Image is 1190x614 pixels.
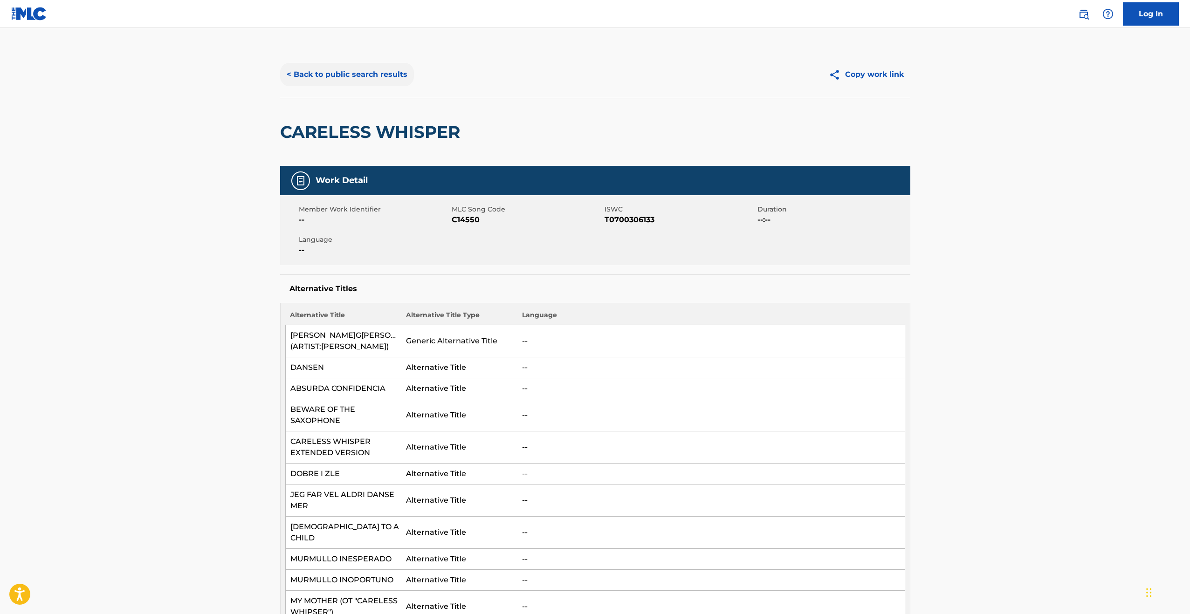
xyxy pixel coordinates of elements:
td: MURMULLO INESPERADO [285,549,401,570]
iframe: Chat Widget [1143,569,1190,614]
span: T0700306133 [605,214,755,225]
img: search [1078,8,1089,20]
td: JEG FAR VEL ALDRI DANSE MER [285,484,401,517]
div: Help [1099,5,1117,23]
td: Alternative Title [401,484,517,517]
td: Generic Alternative Title [401,325,517,357]
span: MLC Song Code [452,205,602,214]
td: CARELESS WHISPER EXTENDED VERSION [285,431,401,464]
td: -- [517,325,905,357]
button: < Back to public search results [280,63,414,86]
td: Alternative Title [401,549,517,570]
td: [DEMOGRAPHIC_DATA] TO A CHILD [285,517,401,549]
span: -- [299,245,449,256]
h2: CARELESS WHISPER [280,122,465,143]
th: Alternative Title [285,310,401,325]
td: -- [517,570,905,591]
td: -- [517,431,905,464]
span: Language [299,235,449,245]
td: Alternative Title [401,431,517,464]
div: Drag [1146,579,1152,607]
h5: Alternative Titles [289,284,901,293]
a: Public Search [1074,5,1093,23]
td: DOBRE I ZLE [285,464,401,484]
span: -- [299,214,449,225]
td: BEWARE OF THE SAXOPHONE [285,399,401,431]
td: Alternative Title [401,464,517,484]
td: -- [517,549,905,570]
td: -- [517,484,905,517]
td: -- [517,464,905,484]
td: Alternative Title [401,570,517,591]
a: Log In [1123,2,1179,26]
span: ISWC [605,205,755,214]
td: -- [517,517,905,549]
img: help [1102,8,1114,20]
span: Member Work Identifier [299,205,449,214]
button: Copy work link [822,63,910,86]
th: Alternative Title Type [401,310,517,325]
td: Alternative Title [401,399,517,431]
td: -- [517,378,905,399]
span: --:-- [757,214,908,225]
h5: Work Detail [316,175,368,186]
td: ABSURDA CONFIDENCIA [285,378,401,399]
img: Work Detail [295,175,306,186]
td: [PERSON_NAME]G[PERSON_NAME]G (ARTIST:[PERSON_NAME]) [285,325,401,357]
th: Language [517,310,905,325]
td: Alternative Title [401,517,517,549]
td: MURMULLO INOPORTUNO [285,570,401,591]
td: -- [517,357,905,378]
td: Alternative Title [401,378,517,399]
td: Alternative Title [401,357,517,378]
span: Duration [757,205,908,214]
img: MLC Logo [11,7,47,20]
span: C14550 [452,214,602,225]
td: DANSEN [285,357,401,378]
td: -- [517,399,905,431]
img: Copy work link [829,69,845,81]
